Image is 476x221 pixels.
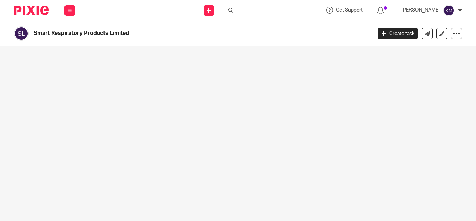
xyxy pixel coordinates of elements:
img: svg%3E [443,5,454,16]
img: svg%3E [14,26,29,41]
h2: Smart Respiratory Products Limited [34,30,301,37]
span: Get Support [336,8,363,13]
img: Pixie [14,6,49,15]
p: [PERSON_NAME] [401,7,440,14]
a: Create task [378,28,418,39]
